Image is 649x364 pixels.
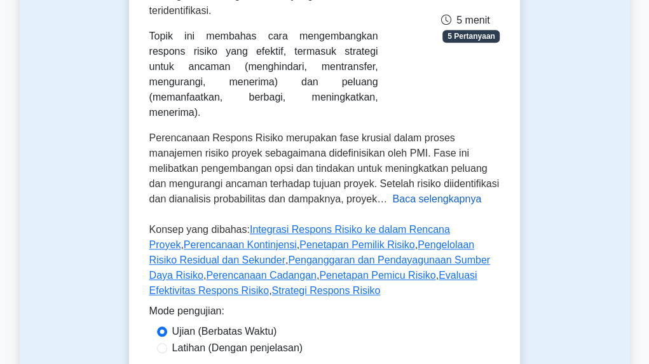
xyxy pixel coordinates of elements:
font: , [415,239,418,250]
a: Integrasi Respons Risiko ke dalam Rencana Proyek [149,224,450,250]
font: Ujian (Berbatas Waktu) [172,326,277,337]
a: Strategi Respons Risiko [271,285,380,296]
font: , [203,270,206,281]
font: , [269,285,271,296]
a: Penetapan Pemicu Risiko [319,270,435,281]
a: Penetapan Pemilik Risiko [299,239,414,250]
font: , [435,270,438,281]
font: , [285,255,288,265]
font: 5 menit [456,15,489,25]
font: , [181,239,183,250]
button: Baca selengkapnya [392,192,481,207]
font: Baca selengkapnya [392,193,481,204]
a: Evaluasi Efektivitas Respons Risiko [149,270,477,296]
font: , [317,270,319,281]
font: 5 Pertanyaan [447,32,495,41]
font: Mode pengujian: [149,305,224,316]
font: Latihan (Dengan penjelasan) [172,342,303,353]
font: Konsep yang dibahas: [149,224,250,235]
font: , [297,239,299,250]
a: Perencanaan Kontinjensi [184,239,297,250]
font: Perencanaan Respons Risiko merupakan fase krusial dalam proses manajemen risiko proyek sebagaiman... [149,132,500,204]
a: Pengelolaan Risiko Residual dan Sekunder [149,239,474,265]
a: Perencanaan Cadangan [206,270,316,281]
font: Topik ini membahas cara mengembangkan respons risiko yang efektif, termasuk strategi untuk ancama... [149,31,378,118]
a: Penganggaran dan Pendayagunaan Sumber Daya Risiko [149,255,490,281]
